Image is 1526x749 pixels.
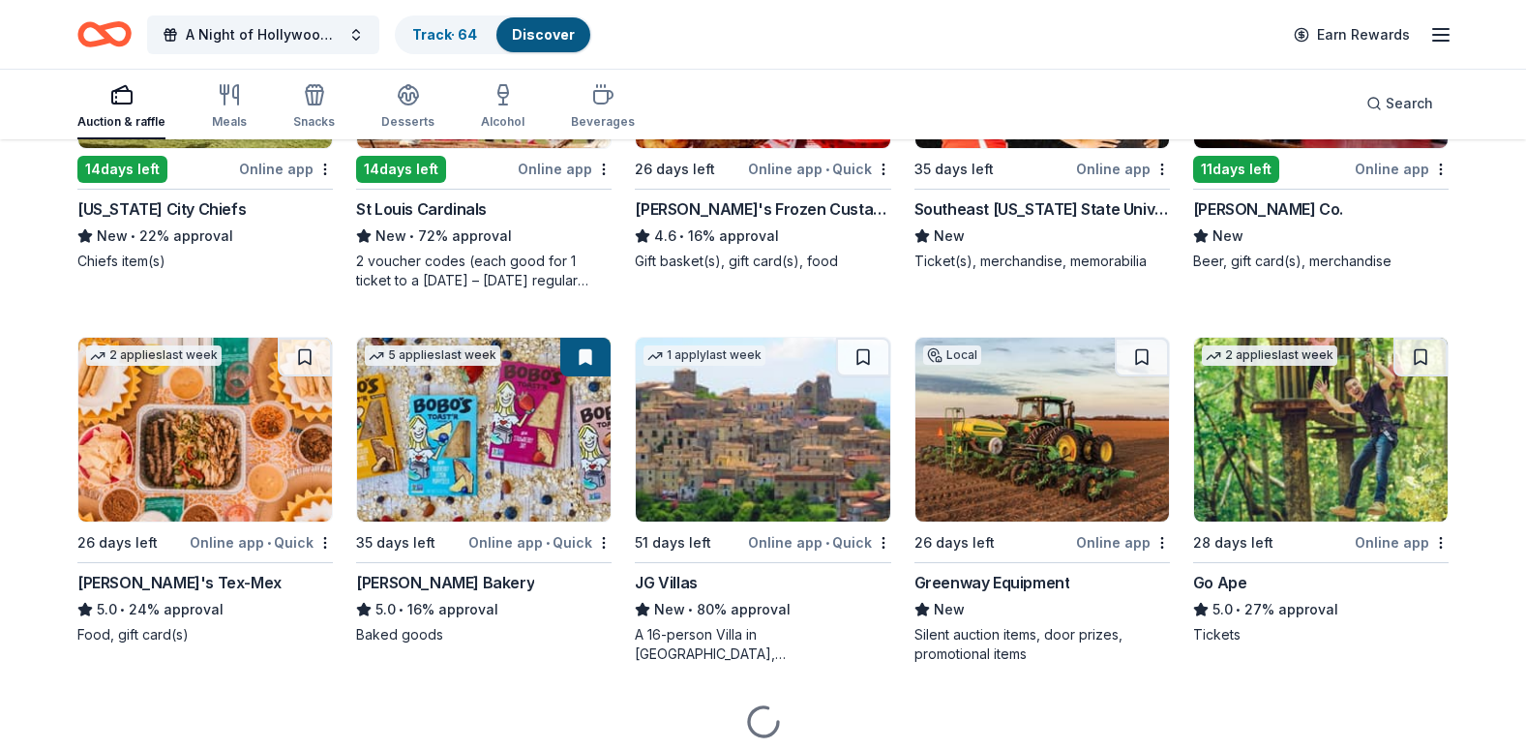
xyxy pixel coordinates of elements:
[654,598,685,621] span: New
[1193,625,1449,644] div: Tickets
[635,225,890,248] div: 16% approval
[1236,602,1241,617] span: •
[77,156,167,183] div: 14 days left
[1193,337,1449,644] a: Image for Go Ape2 applieslast week28 days leftOnline appGo Ape5.0•27% approvalTickets
[375,598,396,621] span: 5.0
[481,75,524,139] button: Alcohol
[212,75,247,139] button: Meals
[239,157,333,181] div: Online app
[635,625,890,664] div: A 16-person Villa in [GEOGRAPHIC_DATA], [GEOGRAPHIC_DATA], [GEOGRAPHIC_DATA] for 7days/6nights (R...
[1193,571,1247,594] div: Go Ape
[934,598,965,621] span: New
[635,337,890,664] a: Image for JG Villas1 applylast week51 days leftOnline app•QuickJG VillasNew•80% approvalA 16-pers...
[680,228,685,244] span: •
[636,338,889,522] img: Image for JG Villas
[97,598,117,621] span: 5.0
[77,598,333,621] div: 24% approval
[356,197,487,221] div: St Louis Cardinals
[97,225,128,248] span: New
[689,602,694,617] span: •
[267,535,271,551] span: •
[914,337,1170,664] a: Image for Greenway EquipmentLocal26 days leftOnline appGreenway EquipmentNewSilent auction items,...
[77,625,333,644] div: Food, gift card(s)
[1193,156,1279,183] div: 11 days left
[1193,598,1449,621] div: 27% approval
[1355,157,1449,181] div: Online app
[356,156,446,183] div: 14 days left
[120,602,125,617] span: •
[825,535,829,551] span: •
[356,598,612,621] div: 16% approval
[77,197,246,221] div: [US_STATE] City Chiefs
[748,530,891,554] div: Online app Quick
[400,602,404,617] span: •
[1194,338,1448,522] img: Image for Go Ape
[395,15,592,54] button: Track· 64Discover
[1212,598,1233,621] span: 5.0
[914,197,1170,221] div: Southeast [US_STATE] State University Athletics
[481,114,524,130] div: Alcohol
[410,228,415,244] span: •
[1355,530,1449,554] div: Online app
[147,15,379,54] button: A Night of Hollywood Glamour
[1386,92,1433,115] span: Search
[381,114,434,130] div: Desserts
[375,225,406,248] span: New
[934,225,965,248] span: New
[571,114,635,130] div: Beverages
[914,158,994,181] div: 35 days left
[635,598,890,621] div: 80% approval
[518,157,612,181] div: Online app
[1076,530,1170,554] div: Online app
[1212,225,1243,248] span: New
[77,114,165,130] div: Auction & raffle
[914,531,995,554] div: 26 days left
[86,345,222,366] div: 2 applies last week
[1193,252,1449,271] div: Beer, gift card(s), merchandise
[1202,345,1337,366] div: 2 applies last week
[356,625,612,644] div: Baked goods
[77,531,158,554] div: 26 days left
[78,338,332,522] img: Image for Chuy's Tex-Mex
[356,252,612,290] div: 2 voucher codes (each good for 1 ticket to a [DATE] – [DATE] regular season Cardinals game)
[635,252,890,271] div: Gift basket(s), gift card(s), food
[914,252,1170,271] div: Ticket(s), merchandise, memorabilia
[186,23,341,46] span: A Night of Hollywood Glamour
[654,225,676,248] span: 4.6
[1282,17,1421,52] a: Earn Rewards
[77,75,165,139] button: Auction & raffle
[1076,157,1170,181] div: Online app
[546,535,550,551] span: •
[1351,84,1449,123] button: Search
[412,26,477,43] a: Track· 64
[357,338,611,522] img: Image for Bobo's Bakery
[635,571,697,594] div: JG Villas
[77,571,282,594] div: [PERSON_NAME]'s Tex-Mex
[365,345,500,366] div: 5 applies last week
[825,162,829,177] span: •
[643,345,765,366] div: 1 apply last week
[356,225,612,248] div: 72% approval
[914,571,1070,594] div: Greenway Equipment
[914,625,1170,664] div: Silent auction items, door prizes, promotional items
[635,197,890,221] div: [PERSON_NAME]'s Frozen Custard & Steakburgers
[468,530,612,554] div: Online app Quick
[77,12,132,57] a: Home
[512,26,575,43] a: Discover
[635,158,715,181] div: 26 days left
[571,75,635,139] button: Beverages
[356,531,435,554] div: 35 days left
[635,531,711,554] div: 51 days left
[293,114,335,130] div: Snacks
[131,228,135,244] span: •
[77,337,333,644] a: Image for Chuy's Tex-Mex2 applieslast week26 days leftOnline app•Quick[PERSON_NAME]'s Tex-Mex5.0•...
[923,345,981,365] div: Local
[915,338,1169,522] img: Image for Greenway Equipment
[212,114,247,130] div: Meals
[1193,197,1343,221] div: [PERSON_NAME] Co.
[356,337,612,644] a: Image for Bobo's Bakery5 applieslast week35 days leftOnline app•Quick[PERSON_NAME] Bakery5.0•16% ...
[77,252,333,271] div: Chiefs item(s)
[293,75,335,139] button: Snacks
[748,157,891,181] div: Online app Quick
[1193,531,1273,554] div: 28 days left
